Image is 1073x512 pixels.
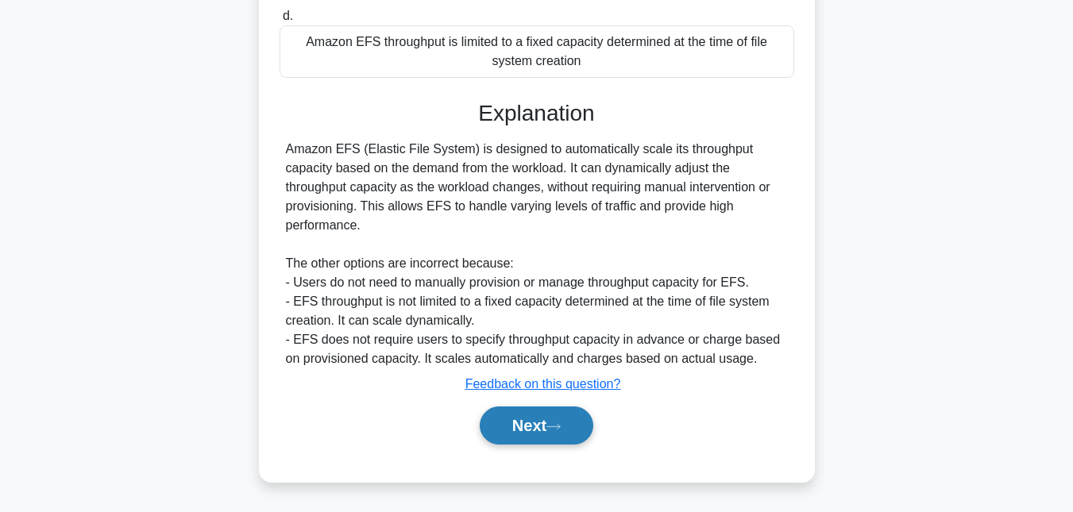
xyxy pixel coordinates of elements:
div: Amazon EFS throughput is limited to a fixed capacity determined at the time of file system creation [280,25,794,78]
button: Next [480,406,593,445]
span: d. [283,9,293,22]
div: Amazon EFS (Elastic File System) is designed to automatically scale its throughput capacity based... [286,140,788,368]
a: Feedback on this question? [465,377,621,391]
h3: Explanation [289,100,785,127]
